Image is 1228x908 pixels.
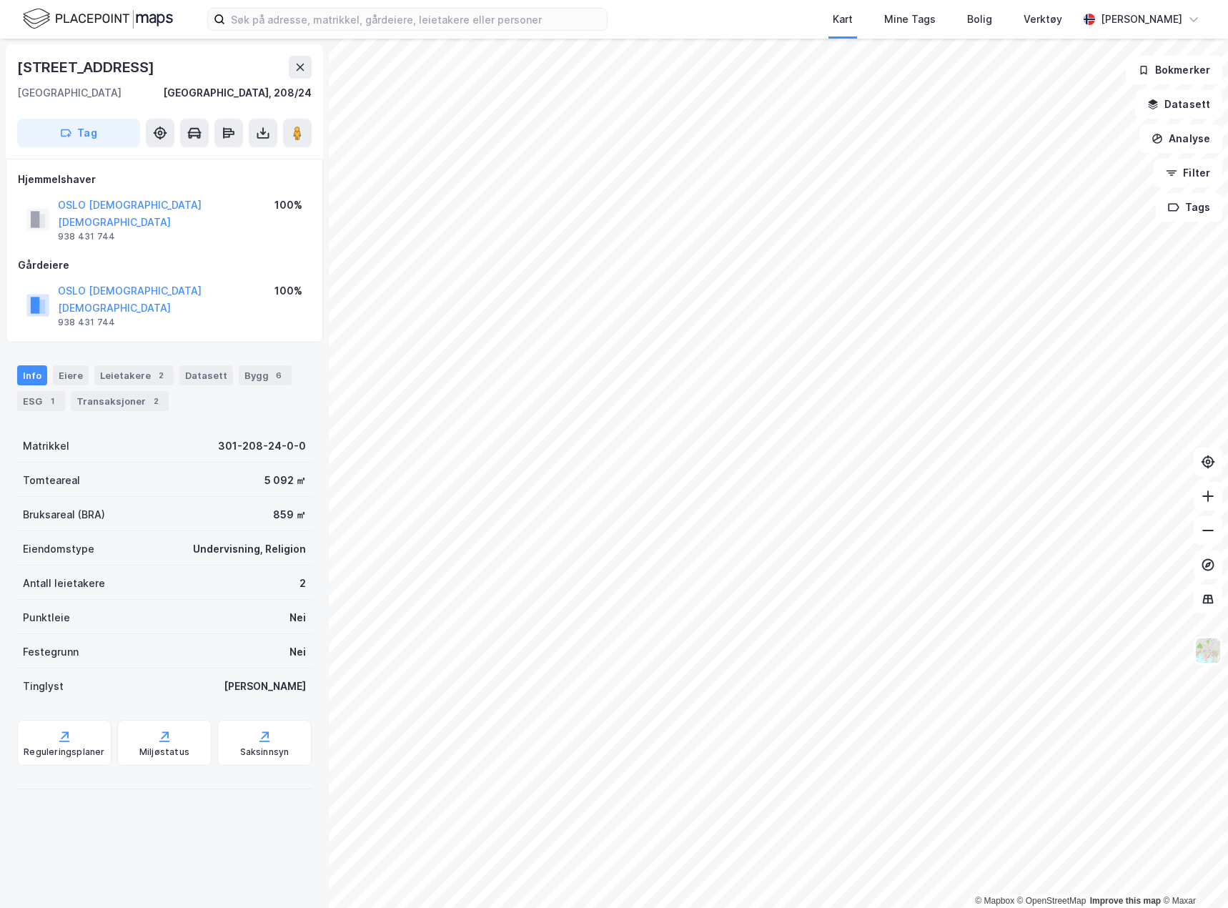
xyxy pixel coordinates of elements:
[23,643,79,661] div: Festegrunn
[833,11,853,28] div: Kart
[274,197,302,214] div: 100%
[272,368,286,383] div: 6
[1101,11,1182,28] div: [PERSON_NAME]
[24,746,104,758] div: Reguleringsplaner
[71,391,169,411] div: Transaksjoner
[58,231,115,242] div: 938 431 744
[274,282,302,300] div: 100%
[45,394,59,408] div: 1
[149,394,163,408] div: 2
[163,84,312,102] div: [GEOGRAPHIC_DATA], 208/24
[23,472,80,489] div: Tomteareal
[299,575,306,592] div: 2
[1017,896,1086,906] a: OpenStreetMap
[225,9,607,30] input: Søk på adresse, matrikkel, gårdeiere, leietakere eller personer
[179,365,233,385] div: Datasett
[18,257,311,274] div: Gårdeiere
[273,506,306,523] div: 859 ㎡
[17,84,122,102] div: [GEOGRAPHIC_DATA]
[289,609,306,626] div: Nei
[1135,90,1222,119] button: Datasett
[17,56,157,79] div: [STREET_ADDRESS]
[218,438,306,455] div: 301-208-24-0-0
[240,746,289,758] div: Saksinnsyn
[23,575,105,592] div: Antall leietakere
[884,11,936,28] div: Mine Tags
[264,472,306,489] div: 5 092 ㎡
[23,678,64,695] div: Tinglyst
[23,506,105,523] div: Bruksareal (BRA)
[53,365,89,385] div: Eiere
[967,11,992,28] div: Bolig
[1194,637,1222,664] img: Z
[154,368,168,383] div: 2
[975,896,1014,906] a: Mapbox
[18,171,311,188] div: Hjemmelshaver
[193,541,306,558] div: Undervisning, Religion
[23,609,70,626] div: Punktleie
[1156,193,1222,222] button: Tags
[1090,896,1161,906] a: Improve this map
[23,6,173,31] img: logo.f888ab2527a4732fd821a326f86c7f29.svg
[17,391,65,411] div: ESG
[289,643,306,661] div: Nei
[94,365,174,385] div: Leietakere
[1157,839,1228,908] div: Kontrollprogram for chat
[139,746,189,758] div: Miljøstatus
[17,365,47,385] div: Info
[23,541,94,558] div: Eiendomstype
[224,678,306,695] div: [PERSON_NAME]
[58,317,115,328] div: 938 431 744
[239,365,292,385] div: Bygg
[1157,839,1228,908] iframe: Chat Widget
[17,119,140,147] button: Tag
[1126,56,1222,84] button: Bokmerker
[23,438,69,455] div: Matrikkel
[1154,159,1222,187] button: Filter
[1139,124,1222,153] button: Analyse
[1024,11,1062,28] div: Verktøy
